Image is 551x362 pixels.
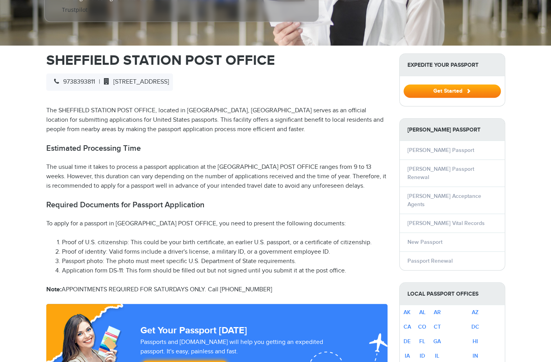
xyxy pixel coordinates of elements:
[435,353,439,359] a: IL
[419,309,426,316] a: AL
[46,285,387,294] p: APPOINTMENTS REQUIRED FOR SATURDAYS ONLY. Call [PHONE_NUMBER]
[418,324,426,330] a: CO
[400,119,505,141] strong: [PERSON_NAME] Passport
[407,220,485,227] a: [PERSON_NAME] Vital Records
[46,144,387,153] h2: Estimated Processing Time
[407,239,442,245] a: New Passport
[404,84,501,98] button: Get Started
[46,53,387,68] h1: SHEFFIELD STATION POST OFFICE
[407,258,453,264] a: Passport Renewal
[46,163,387,191] p: The usual time it takes to process a passport application at the [GEOGRAPHIC_DATA] POST OFFICE ra...
[46,286,62,293] strong: Note:
[50,78,95,86] span: 9738393811
[100,78,169,86] span: [STREET_ADDRESS]
[404,338,411,345] a: DE
[46,200,387,210] h2: Required Documents for Passport Application
[434,324,441,330] a: CT
[404,309,411,316] a: AK
[434,309,441,316] a: AR
[405,353,410,359] a: IA
[472,309,478,316] a: AZ
[400,54,505,76] strong: Expedite Your Passport
[62,238,387,247] li: Proof of U.S. citizenship: This could be your birth certificate, an earlier U.S. passport, or a c...
[407,147,474,154] a: [PERSON_NAME] Passport
[404,88,501,94] a: Get Started
[404,324,411,330] a: CA
[471,324,479,330] a: DC
[62,266,387,276] li: Application form DS-11: This form should be filled out but not signed until you submit it at the ...
[473,353,478,359] a: IN
[419,338,425,345] a: FL
[46,73,173,91] div: |
[420,353,425,359] a: ID
[140,325,247,336] strong: Get Your Passport [DATE]
[62,247,387,257] li: Proof of identity: Valid forms include a driver's license, a military ID, or a government employe...
[473,338,478,345] a: HI
[400,283,505,305] strong: Local Passport Offices
[46,219,387,229] p: To apply for a passport in [GEOGRAPHIC_DATA] POST OFFICE, you need to present the following docum...
[433,338,441,345] a: GA
[407,166,474,181] a: [PERSON_NAME] Passport Renewal
[62,6,87,13] a: Trustpilot
[46,106,387,134] p: The SHEFFIELD STATION POST OFFICE, located in [GEOGRAPHIC_DATA], [GEOGRAPHIC_DATA] serves as an o...
[62,257,387,266] li: Passport photo: The photo must meet specific U.S. Department of State requirements.
[407,193,481,208] a: [PERSON_NAME] Acceptance Agents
